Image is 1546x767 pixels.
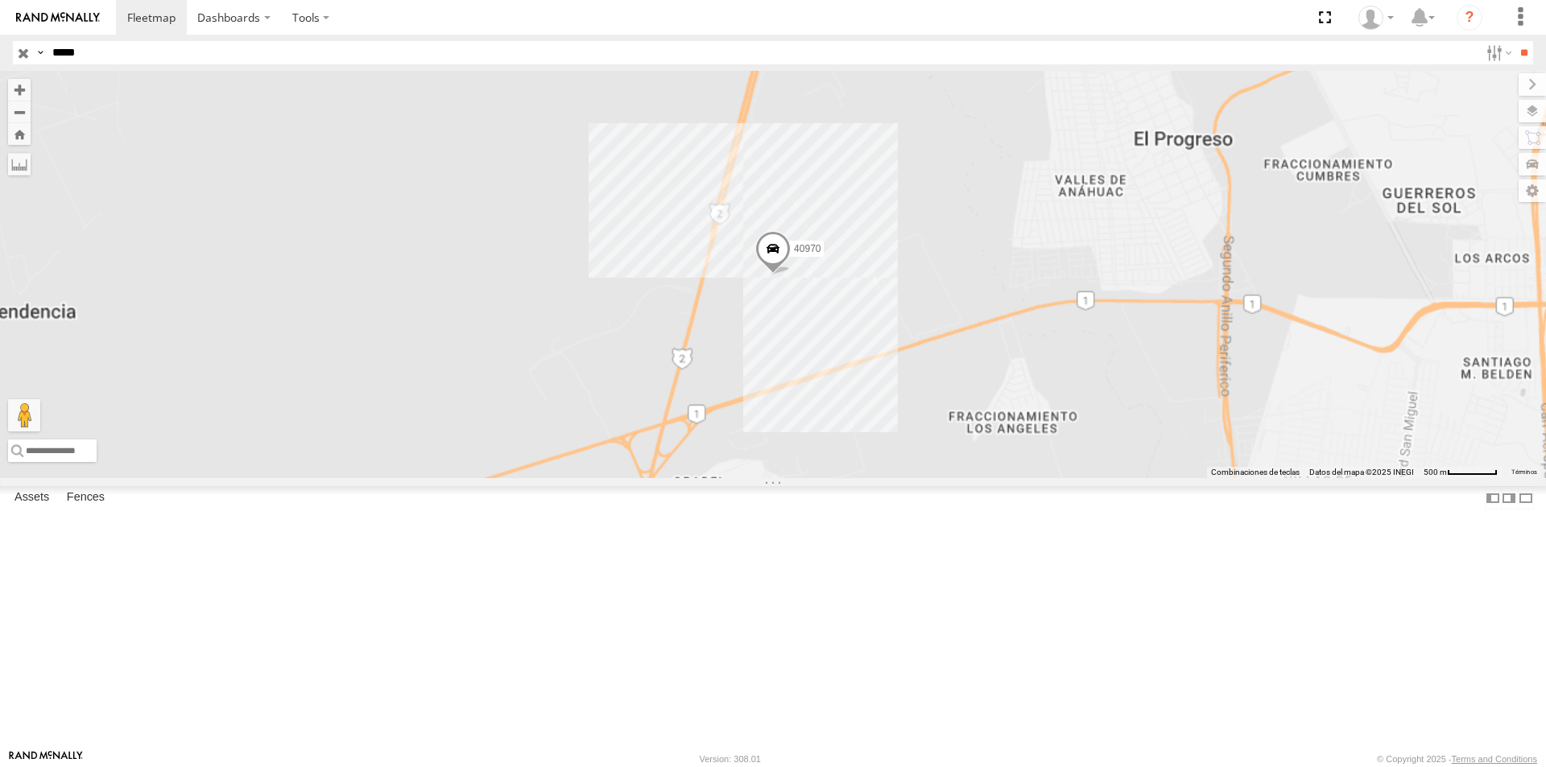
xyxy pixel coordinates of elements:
label: Dock Summary Table to the Right [1501,486,1517,509]
label: Fences [59,487,113,509]
button: Zoom in [8,79,31,101]
label: Dock Summary Table to the Left [1485,486,1501,509]
a: Términos (se abre en una nueva pestaña) [1511,468,1537,475]
label: Measure [8,153,31,175]
span: 500 m [1424,468,1447,476]
span: 40970 [794,244,821,255]
div: Miguel Cantu [1353,6,1399,30]
label: Assets [6,487,57,509]
button: Zoom out [8,101,31,123]
button: Escala del mapa: 500 m por 59 píxeles [1419,467,1503,478]
label: Search Filter Options [1480,41,1515,64]
span: Datos del mapa ©2025 INEGI [1309,468,1414,476]
div: © Copyright 2025 - [1377,754,1537,764]
a: Terms and Conditions [1452,754,1537,764]
i: ? [1457,5,1482,31]
label: Hide Summary Table [1518,486,1534,509]
label: Map Settings [1519,179,1546,202]
img: rand-logo.svg [16,12,100,23]
button: Zoom Home [8,123,31,145]
div: Version: 308.01 [700,754,761,764]
button: Arrastra al hombrecito al mapa para abrir Street View [8,399,40,431]
button: Combinaciones de teclas [1211,467,1300,478]
a: Visit our Website [9,751,83,767]
label: Search Query [34,41,47,64]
